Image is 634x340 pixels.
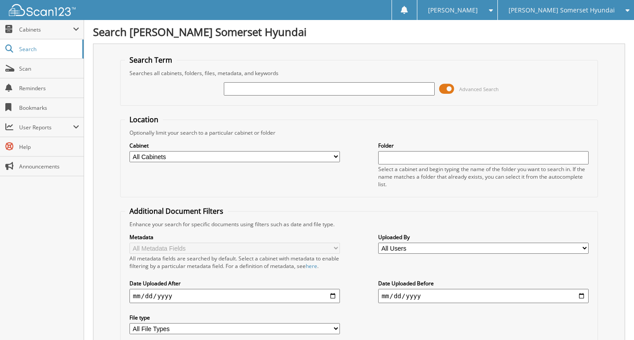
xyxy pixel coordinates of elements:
[129,233,340,241] label: Metadata
[19,163,79,170] span: Announcements
[129,142,340,149] label: Cabinet
[459,86,499,92] span: Advanced Search
[378,142,589,149] label: Folder
[93,24,625,39] h1: Search [PERSON_NAME] Somerset Hyundai
[129,280,340,287] label: Date Uploaded After
[125,55,177,65] legend: Search Term
[125,206,228,216] legend: Additional Document Filters
[125,69,593,77] div: Searches all cabinets, folders, files, metadata, and keywords
[19,84,79,92] span: Reminders
[9,4,76,16] img: scan123-logo-white.svg
[129,289,340,303] input: start
[428,8,478,13] span: [PERSON_NAME]
[378,165,589,188] div: Select a cabinet and begin typing the name of the folder you want to search in. If the name match...
[378,233,589,241] label: Uploaded By
[590,297,634,340] iframe: Chat Widget
[19,45,78,53] span: Search
[19,143,79,151] span: Help
[378,289,589,303] input: end
[129,255,340,270] div: All metadata fields are searched by default. Select a cabinet with metadata to enable filtering b...
[306,262,317,270] a: here
[125,115,163,124] legend: Location
[125,220,593,228] div: Enhance your search for specific documents using filters such as date and file type.
[509,8,615,13] span: [PERSON_NAME] Somerset Hyundai
[19,26,73,33] span: Cabinets
[19,124,73,131] span: User Reports
[19,104,79,112] span: Bookmarks
[125,129,593,136] div: Optionally limit your search to a particular cabinet or folder
[378,280,589,287] label: Date Uploaded Before
[19,65,79,72] span: Scan
[129,314,340,321] label: File type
